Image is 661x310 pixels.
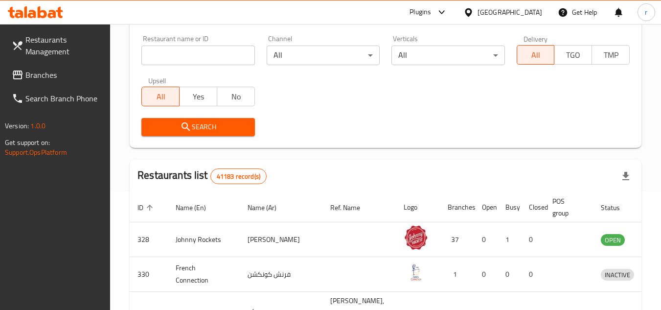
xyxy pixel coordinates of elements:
[601,202,633,214] span: Status
[146,90,176,104] span: All
[601,235,625,246] span: OPEN
[4,63,111,87] a: Branches
[211,172,266,181] span: 41183 record(s)
[25,34,103,57] span: Restaurants Management
[498,222,521,257] td: 1
[149,121,247,133] span: Search
[267,46,380,65] div: All
[130,257,168,292] td: 330
[25,93,103,104] span: Search Branch Phone
[552,195,581,219] span: POS group
[645,7,647,18] span: r
[440,257,474,292] td: 1
[517,45,555,65] button: All
[554,45,592,65] button: TGO
[440,222,474,257] td: 37
[521,192,545,222] th: Closed
[168,222,240,257] td: Johnny Rockets
[524,35,548,42] label: Delivery
[396,192,440,222] th: Logo
[404,225,428,250] img: Johnny Rockets
[137,202,156,214] span: ID
[558,48,588,62] span: TGO
[240,257,322,292] td: فرنش كونكشن
[330,202,373,214] span: Ref. Name
[4,87,111,110] a: Search Branch Phone
[141,87,180,106] button: All
[614,165,638,188] div: Export file
[474,222,498,257] td: 0
[404,260,428,285] img: French Connection
[168,257,240,292] td: French Connection
[440,192,474,222] th: Branches
[217,87,255,106] button: No
[596,48,626,62] span: TMP
[521,48,551,62] span: All
[176,202,219,214] span: Name (En)
[221,90,251,104] span: No
[474,257,498,292] td: 0
[25,69,103,81] span: Branches
[5,146,67,159] a: Support.OpsPlatform
[391,46,504,65] div: All
[183,90,213,104] span: Yes
[410,6,431,18] div: Plugins
[210,168,267,184] div: Total records count
[137,168,267,184] h2: Restaurants list
[521,257,545,292] td: 0
[30,119,46,132] span: 1.0.0
[474,192,498,222] th: Open
[5,136,50,149] span: Get support on:
[240,222,322,257] td: [PERSON_NAME]
[141,12,630,26] h2: Restaurant search
[498,257,521,292] td: 0
[592,45,630,65] button: TMP
[601,269,634,281] span: INACTIVE
[141,118,254,136] button: Search
[248,202,289,214] span: Name (Ar)
[5,119,29,132] span: Version:
[141,46,254,65] input: Search for restaurant name or ID..
[478,7,542,18] div: [GEOGRAPHIC_DATA]
[521,222,545,257] td: 0
[148,77,166,84] label: Upsell
[498,192,521,222] th: Busy
[179,87,217,106] button: Yes
[130,222,168,257] td: 328
[4,28,111,63] a: Restaurants Management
